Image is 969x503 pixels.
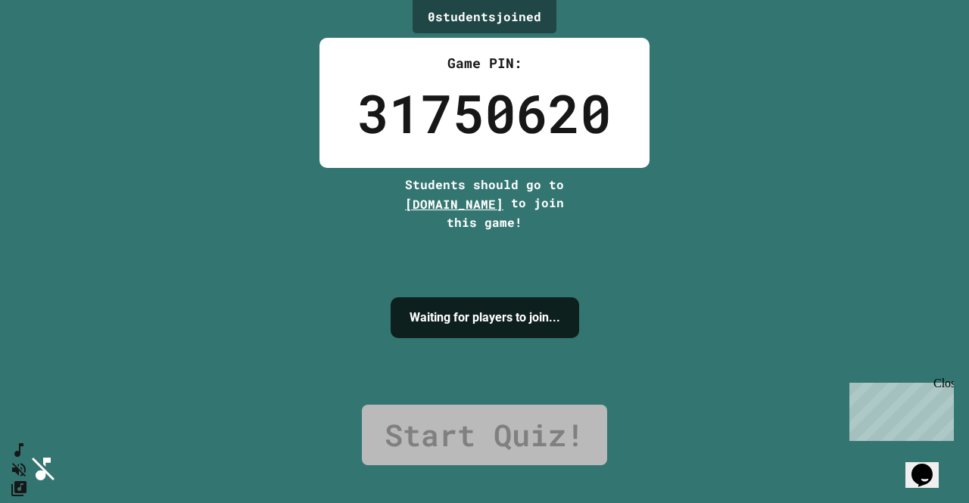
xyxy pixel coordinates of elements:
a: Start Quiz! [362,405,607,465]
h4: Waiting for players to join... [410,309,560,327]
div: 31750620 [357,73,612,153]
div: Chat with us now!Close [6,6,104,96]
div: Students should go to to join this game! [390,175,579,231]
iframe: chat widget [843,377,954,441]
span: [DOMAIN_NAME] [405,196,503,212]
div: Game PIN: [357,53,612,73]
button: Change Music [10,479,28,498]
button: SpeedDial basic example [10,441,28,460]
iframe: chat widget [905,442,954,488]
button: Unmute music [10,460,28,479]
